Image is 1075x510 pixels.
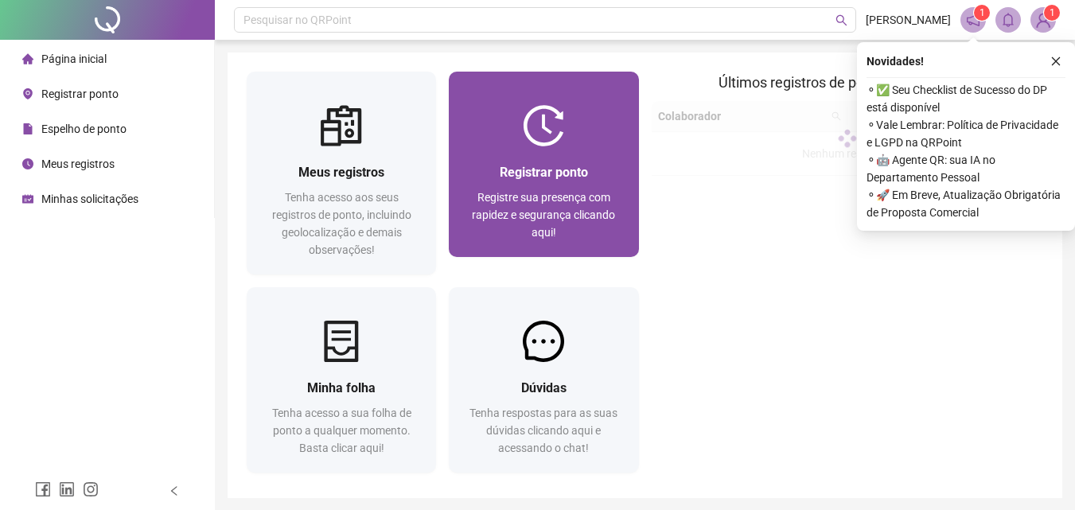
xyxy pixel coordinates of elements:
sup: 1 [974,5,990,21]
a: Meus registrosTenha acesso aos seus registros de ponto, incluindo geolocalização e demais observa... [247,72,436,274]
span: home [22,53,33,64]
span: ⚬ 🚀 Em Breve, Atualização Obrigatória de Proposta Comercial [867,186,1065,221]
a: Minha folhaTenha acesso a sua folha de ponto a qualquer momento. Basta clicar aqui! [247,287,436,473]
span: Registrar ponto [500,165,588,180]
span: Registrar ponto [41,88,119,100]
span: ⚬ Vale Lembrar: Política de Privacidade e LGPD na QRPoint [867,116,1065,151]
sup: Atualize o seu contato no menu Meus Dados [1044,5,1060,21]
img: 72295 [1031,8,1055,32]
span: Tenha respostas para as suas dúvidas clicando aqui e acessando o chat! [469,407,617,454]
span: Minha folha [307,380,376,395]
span: Minhas solicitações [41,193,138,205]
span: environment [22,88,33,99]
span: left [169,485,180,496]
span: file [22,123,33,134]
span: schedule [22,193,33,204]
a: Registrar pontoRegistre sua presença com rapidez e segurança clicando aqui! [449,72,638,257]
span: Meus registros [41,158,115,170]
span: Registre sua presença com rapidez e segurança clicando aqui! [472,191,615,239]
span: close [1050,56,1061,67]
span: clock-circle [22,158,33,169]
span: search [835,14,847,26]
span: Novidades ! [867,53,924,70]
span: linkedin [59,481,75,497]
a: DúvidasTenha respostas para as suas dúvidas clicando aqui e acessando o chat! [449,287,638,473]
span: Últimos registros de ponto sincronizados [719,74,976,91]
span: Página inicial [41,53,107,65]
span: Tenha acesso aos seus registros de ponto, incluindo geolocalização e demais observações! [272,191,411,256]
span: facebook [35,481,51,497]
span: ⚬ 🤖 Agente QR: sua IA no Departamento Pessoal [867,151,1065,186]
span: [PERSON_NAME] [866,11,951,29]
span: 1 [980,7,985,18]
span: 1 [1050,7,1055,18]
span: Tenha acesso a sua folha de ponto a qualquer momento. Basta clicar aqui! [272,407,411,454]
span: Meus registros [298,165,384,180]
span: notification [966,13,980,27]
span: Espelho de ponto [41,123,127,135]
span: instagram [83,481,99,497]
span: ⚬ ✅ Seu Checklist de Sucesso do DP está disponível [867,81,1065,116]
span: Dúvidas [521,380,567,395]
span: bell [1001,13,1015,27]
